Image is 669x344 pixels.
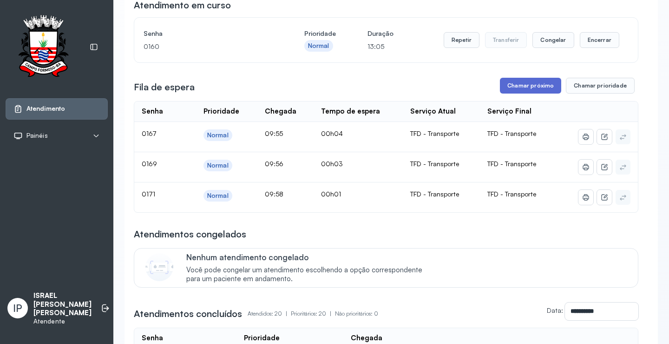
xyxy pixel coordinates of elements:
span: TFD - Transporte [487,190,536,198]
img: Imagem de CalloutCard [145,253,173,281]
div: Serviço Atual [410,107,456,116]
label: Data: [547,306,563,314]
div: Prioridade [244,334,280,343]
div: Normal [207,192,229,200]
div: TFD - Transporte [410,160,472,168]
button: Repetir [444,32,479,48]
a: Atendimento [13,104,100,114]
span: 00h01 [321,190,341,198]
h3: Atendimentos congelados [134,228,246,241]
h4: Prioridade [304,27,336,40]
span: 09:58 [265,190,283,198]
button: Chamar próximo [500,78,561,94]
h3: Atendimentos concluídos [134,307,242,320]
span: Você pode congelar um atendimento escolhendo a opção correspondente para um paciente em andamento. [186,266,432,283]
button: Transferir [485,32,527,48]
div: Chegada [351,334,382,343]
h4: Senha [144,27,273,40]
div: Senha [142,334,163,343]
p: Não prioritários: 0 [335,307,378,320]
p: Nenhum atendimento congelado [186,252,432,262]
div: Normal [207,131,229,139]
div: Senha [142,107,163,116]
div: Tempo de espera [321,107,380,116]
span: Painéis [26,132,48,140]
span: 09:55 [265,129,283,137]
span: Atendimento [26,105,65,113]
div: Serviço Final [487,107,531,116]
div: Normal [308,42,329,50]
div: Normal [207,162,229,169]
div: TFD - Transporte [410,129,472,138]
button: Encerrar [580,32,619,48]
div: TFD - Transporte [410,190,472,198]
span: TFD - Transporte [487,129,536,137]
span: 00h03 [321,160,343,168]
h3: Fila de espera [134,81,195,94]
span: 09:56 [265,160,283,168]
span: | [286,310,287,317]
div: Prioridade [203,107,239,116]
button: Chamar prioridade [566,78,635,94]
span: 0169 [142,160,157,168]
p: 13:05 [367,40,394,53]
span: | [330,310,331,317]
p: Atendente [33,317,92,325]
button: Congelar [532,32,574,48]
span: 0171 [142,190,155,198]
p: Atendidos: 20 [248,307,291,320]
div: Chegada [265,107,296,116]
span: 0167 [142,129,157,137]
img: Logotipo do estabelecimento [10,15,77,80]
p: 0160 [144,40,273,53]
span: TFD - Transporte [487,160,536,168]
span: 00h04 [321,129,343,137]
span: IP [13,302,22,314]
p: Prioritários: 20 [291,307,335,320]
h4: Duração [367,27,394,40]
p: ISRAEL [PERSON_NAME] [PERSON_NAME] [33,291,92,317]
